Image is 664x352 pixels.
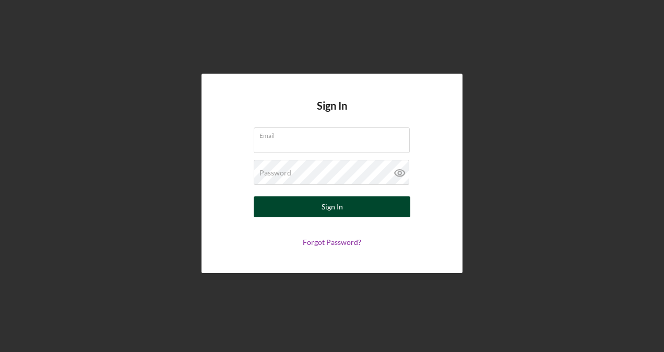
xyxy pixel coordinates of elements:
div: Sign In [322,196,343,217]
label: Email [259,128,410,139]
a: Forgot Password? [303,238,361,247]
h4: Sign In [317,100,347,127]
button: Sign In [254,196,410,217]
label: Password [259,169,291,177]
